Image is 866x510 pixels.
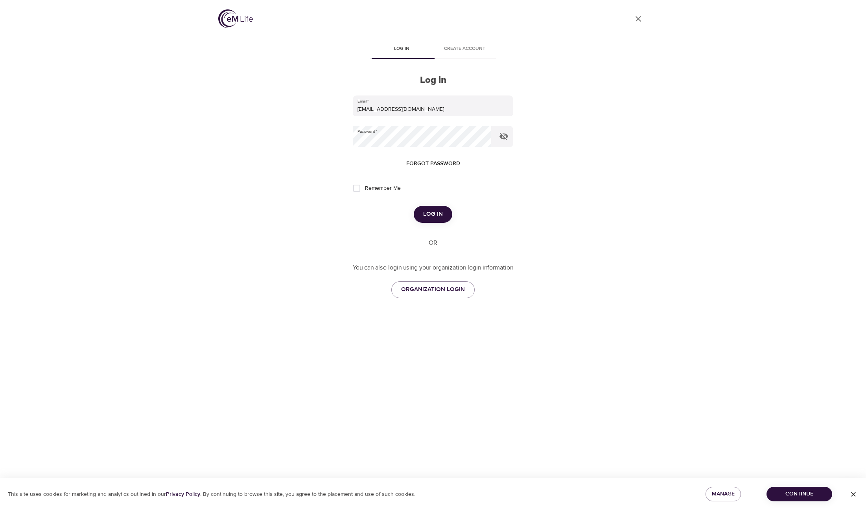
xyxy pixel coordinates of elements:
button: Log in [414,206,452,222]
h2: Log in [353,75,513,86]
button: Forgot password [403,156,463,171]
div: OR [426,238,440,248]
span: Manage [712,489,735,499]
img: logo [218,9,253,28]
a: close [629,9,648,28]
span: Log in [375,45,428,53]
button: Manage [706,487,741,501]
span: Create account [438,45,491,53]
span: ORGANIZATION LOGIN [401,284,465,295]
span: Remember Me [365,184,401,193]
span: Log in [423,209,443,219]
div: disabled tabs example [353,40,513,59]
p: You can also login using your organization login information [353,263,513,272]
a: ORGANIZATION LOGIN [391,281,475,298]
span: Continue [773,489,826,499]
a: Privacy Policy [166,491,200,498]
span: Forgot password [406,159,460,169]
button: Continue [767,487,832,501]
